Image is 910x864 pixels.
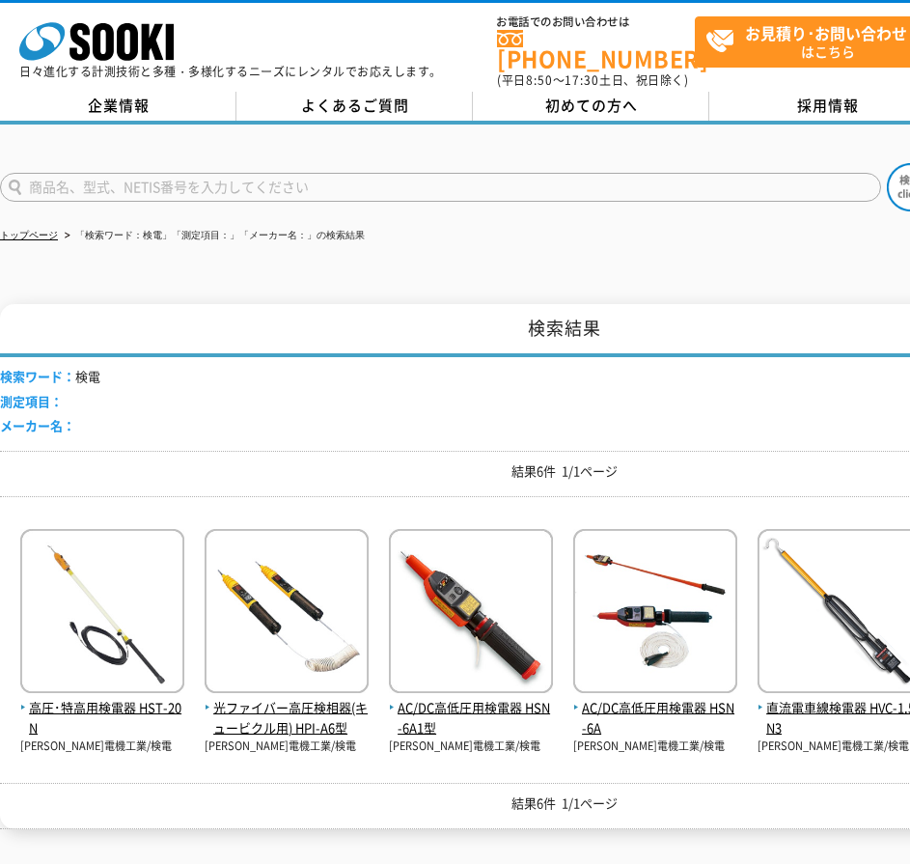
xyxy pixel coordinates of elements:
[20,529,184,698] img: HST-20N
[389,678,553,738] a: AC/DC高低圧用検電器 HSN-6A1型
[61,226,365,246] li: 「検索ワード：検電」「測定項目：」「メーカー名：」の検索結果
[573,678,737,738] a: AC/DC高低圧用検電器 HSN-6A
[389,739,553,755] p: [PERSON_NAME]電機工業/検電
[545,95,638,116] span: 初めての方へ
[473,92,709,121] a: 初めての方へ
[497,71,688,89] span: (平日 ～ 土日、祝日除く)
[20,698,184,739] span: 高圧･特高用検電器 HST-20N
[389,698,553,739] span: AC/DC高低圧用検電器 HSN-6A1型
[19,66,442,77] p: 日々進化する計測技術と多種・多様化するニーズにレンタルでお応えします。
[745,21,907,44] strong: お見積り･お問い合わせ
[497,16,695,28] span: お電話でのお問い合わせは
[20,678,184,738] a: 高圧･特高用検電器 HST-20N
[565,71,599,89] span: 17:30
[497,30,695,70] a: [PHONE_NUMBER]
[205,678,369,738] a: 光ファイバー高圧検相器(キュービクル用) HPI-A6型
[389,529,553,698] img: HSN-6A1型
[573,698,737,739] span: AC/DC高低圧用検電器 HSN-6A
[526,71,553,89] span: 8:50
[205,529,369,698] img: HPI-A6型
[573,739,737,755] p: [PERSON_NAME]電機工業/検電
[573,529,737,698] img: HSN-6A
[205,739,369,755] p: [PERSON_NAME]電機工業/検電
[20,739,184,755] p: [PERSON_NAME]電機工業/検電
[236,92,473,121] a: よくあるご質問
[205,698,369,739] span: 光ファイバー高圧検相器(キュービクル用) HPI-A6型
